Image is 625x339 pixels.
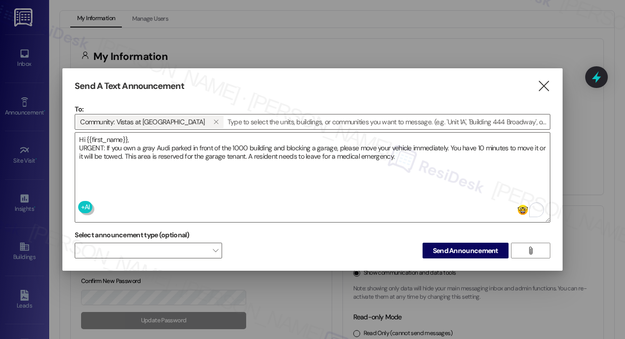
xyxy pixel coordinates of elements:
button: Community: Vistas at Dreaming Creek [209,115,224,128]
h3: Send A Text Announcement [75,81,184,92]
input: Type to select the units, buildings, or communities you want to message. (e.g. 'Unit 1A', 'Buildi... [225,114,550,129]
i:  [527,247,534,254]
i:  [537,81,550,91]
textarea: To enrich screen reader interactions, please activate Accessibility in Grammarly extension settings [75,133,550,222]
span: Send Announcement [433,246,498,256]
div: To enrich screen reader interactions, please activate Accessibility in Grammarly extension settings [75,132,550,223]
span: Community: Vistas at Dreaming Creek [80,115,204,128]
i:  [213,118,219,126]
label: Select announcement type (optional) [75,227,190,243]
p: To: [75,104,550,114]
button: Send Announcement [423,243,509,258]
